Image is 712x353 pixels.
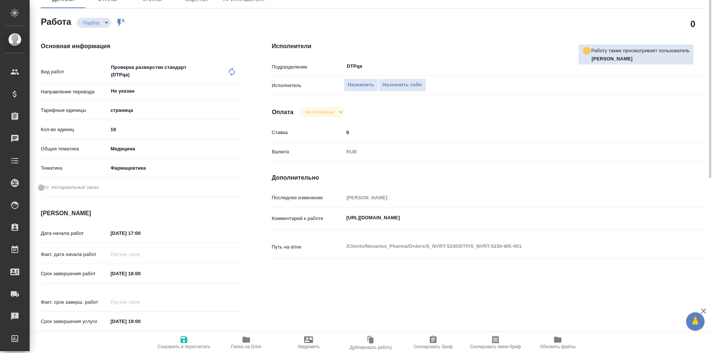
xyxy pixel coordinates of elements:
[340,332,402,353] button: Дублировать работу
[41,68,108,76] p: Вид работ
[41,107,108,114] p: Тарифные единицы
[158,344,210,349] span: Сохранить и пересчитать
[272,82,344,89] p: Исполнитель
[591,55,690,63] p: Оксютович Ирина
[41,145,108,153] p: Общая тематика
[108,316,173,327] input: ✎ Введи что-нибудь
[41,88,108,96] p: Направление перевода
[470,344,521,349] span: Скопировать мини-бриф
[591,56,633,61] b: [PERSON_NAME]
[41,164,108,172] p: Тематика
[344,146,668,158] div: RUB
[41,299,108,306] p: Факт. срок заверш. работ
[108,124,242,135] input: ✎ Введи что-нибудь
[215,332,277,353] button: Папка на Drive
[664,66,665,67] button: Open
[348,81,374,89] span: Назначить
[238,90,240,92] button: Open
[299,107,345,117] div: Подбор
[41,14,71,28] h2: Работа
[690,17,695,30] h2: 0
[277,332,340,353] button: Уведомить
[108,104,242,117] div: страница
[402,332,464,353] button: Скопировать бриф
[303,109,336,115] button: Не оплачена
[41,251,108,258] p: Факт. дата начала работ
[108,249,173,260] input: Пустое поле
[153,332,215,353] button: Сохранить и пересчитать
[41,126,108,133] p: Кол-во единиц
[272,108,294,117] h4: Оплата
[108,162,242,174] div: Фармацевтика
[413,344,452,349] span: Скопировать бриф
[591,47,690,54] p: Работу также просматривает пользователь
[108,143,242,155] div: Медицина
[378,79,426,91] button: Назначить себя
[272,215,344,222] p: Комментарий к работе
[272,173,704,182] h4: Дополнительно
[108,228,173,239] input: ✎ Введи что-нибудь
[41,270,108,277] p: Срок завершения работ
[231,344,261,349] span: Папка на Drive
[272,194,344,202] p: Последнее изменение
[382,81,422,89] span: Назначить себя
[464,332,527,353] button: Скопировать мини-бриф
[686,312,705,331] button: 🙏
[344,212,668,224] textarea: [URL][DOMAIN_NAME]
[540,344,576,349] span: Обновить файлы
[80,20,102,26] button: Подбор
[527,332,589,353] button: Обновить файлы
[297,344,320,349] span: Уведомить
[344,79,378,91] button: Назначить
[272,129,344,136] p: Ставка
[272,42,704,51] h4: Исполнители
[108,297,173,307] input: Пустое поле
[272,63,344,71] p: Подразделение
[52,184,99,191] span: Нотариальный заказ
[344,192,668,203] input: Пустое поле
[41,230,108,237] p: Дата начала работ
[344,127,668,138] input: ✎ Введи что-нибудь
[108,268,173,279] input: ✎ Введи что-нибудь
[41,42,242,51] h4: Основная информация
[41,209,242,218] h4: [PERSON_NAME]
[272,243,344,251] p: Путь на drive
[41,318,108,325] p: Срок завершения услуги
[350,345,392,350] span: Дублировать работу
[344,240,668,253] textarea: /Clients/Novartos_Pharma/Orders/S_NVRT-5230/DTP/S_NVRT-5230-WK-001
[272,148,344,156] p: Валюта
[77,18,111,28] div: Подбор
[689,314,702,329] span: 🙏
